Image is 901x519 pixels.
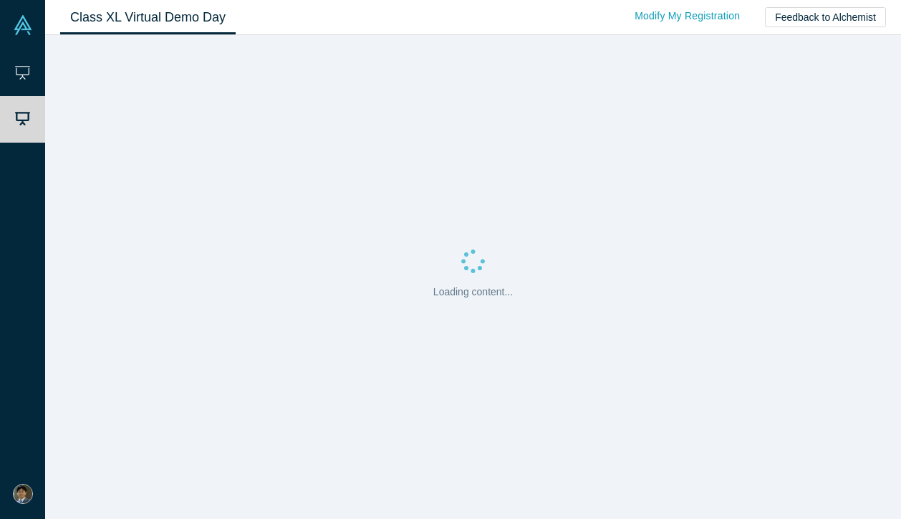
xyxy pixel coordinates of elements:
p: Loading content... [433,285,513,300]
img: Alchemist Vault Logo [13,15,33,35]
a: Modify My Registration [620,4,755,29]
button: Feedback to Alchemist [765,7,886,27]
img: Yoji Kawaguchi's Account [13,484,33,504]
a: Class XL Virtual Demo Day [60,1,236,34]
